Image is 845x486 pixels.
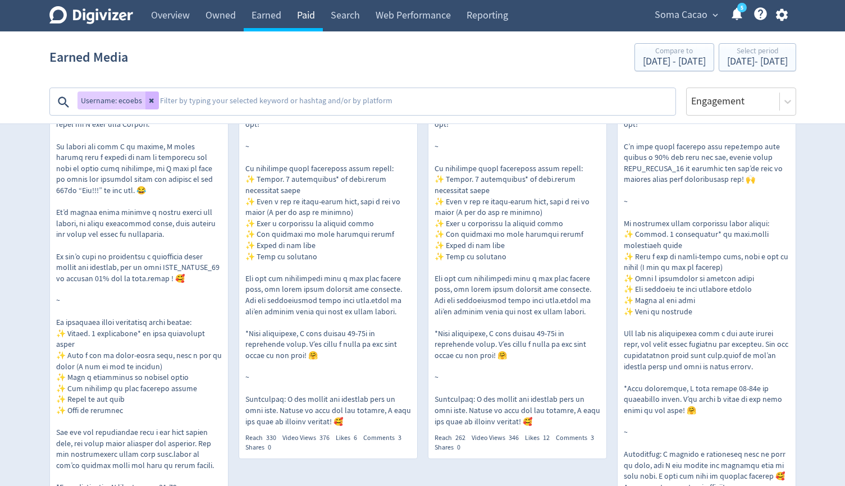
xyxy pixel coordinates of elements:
[591,433,594,442] span: 3
[336,433,363,443] div: Likes
[363,433,408,443] div: Comments
[740,4,743,12] text: 5
[319,433,330,442] span: 376
[354,433,357,442] span: 6
[282,433,336,443] div: Video Views
[266,433,276,442] span: 330
[655,6,707,24] span: Soma Cacao
[435,433,472,443] div: Reach
[634,43,714,71] button: Compare to[DATE] - [DATE]
[435,443,467,452] div: Shares
[651,6,721,24] button: Soma Cacao
[543,433,550,442] span: 12
[719,43,796,71] button: Select period[DATE]- [DATE]
[643,47,706,57] div: Compare to
[268,443,271,452] span: 0
[455,433,465,442] span: 262
[81,97,142,104] span: Username: ecoebs
[398,433,401,442] span: 3
[727,57,788,67] div: [DATE] - [DATE]
[457,443,460,452] span: 0
[525,433,556,443] div: Likes
[509,433,519,442] span: 346
[472,433,525,443] div: Video Views
[49,39,128,75] h1: Earned Media
[245,443,277,452] div: Shares
[727,47,788,57] div: Select period
[643,57,706,67] div: [DATE] - [DATE]
[245,433,282,443] div: Reach
[556,433,600,443] div: Comments
[737,3,747,12] a: 5
[710,10,720,20] span: expand_more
